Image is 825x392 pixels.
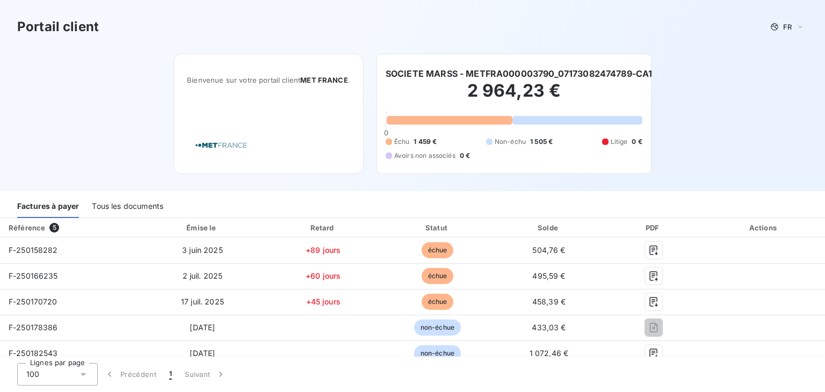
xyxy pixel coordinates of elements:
span: 433,03 € [532,323,566,332]
span: [DATE] [190,349,215,358]
span: 1 072,46 € [530,349,569,358]
span: FR [783,23,792,31]
h6: SOCIETE MARSS - METFRA000003790_07173082474789-CA1 [386,67,653,80]
span: 0 [384,128,388,137]
span: non-échue [414,345,461,361]
span: Bienvenue sur votre portail client . [187,76,350,84]
span: F-250166235 [9,271,58,280]
span: 3 juin 2025 [182,245,223,255]
span: MET FRANCE [300,76,348,84]
span: F-250178386 [9,323,58,332]
div: Retard [267,222,379,233]
span: non-échue [414,320,461,336]
span: Avoirs non associés [394,151,455,161]
span: 5 [49,223,59,233]
span: 504,76 € [532,245,565,255]
span: 458,39 € [532,297,566,306]
span: +45 jours [306,297,341,306]
span: +89 jours [306,245,341,255]
span: [DATE] [190,323,215,332]
div: PDF [606,222,700,233]
span: échue [422,242,454,258]
span: 17 juil. 2025 [181,297,224,306]
div: Tous les documents [92,195,163,218]
span: échue [422,268,454,284]
span: 100 [26,369,39,380]
div: Solde [496,222,602,233]
span: 0 € [632,137,642,147]
span: échue [422,294,454,310]
span: F-250182543 [9,349,58,358]
span: Litige [611,137,628,147]
div: Factures à payer [17,195,79,218]
div: Statut [383,222,491,233]
button: Précédent [98,363,163,386]
div: Référence [9,223,45,232]
span: 2 juil. 2025 [183,271,223,280]
button: Suivant [178,363,233,386]
span: Non-échu [495,137,526,147]
span: 495,59 € [532,271,565,280]
div: Émise le [142,222,263,233]
h2: 2 964,23 € [386,80,642,112]
h3: Portail client [17,17,99,37]
img: Company logo [187,130,256,161]
span: 0 € [460,151,470,161]
div: Actions [705,222,823,233]
span: Échu [394,137,410,147]
button: 1 [163,363,178,386]
span: +60 jours [306,271,341,280]
span: 1 [169,369,172,380]
span: 1 459 € [414,137,437,147]
span: F-250158282 [9,245,58,255]
span: F-250170720 [9,297,57,306]
span: 1 505 € [530,137,553,147]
